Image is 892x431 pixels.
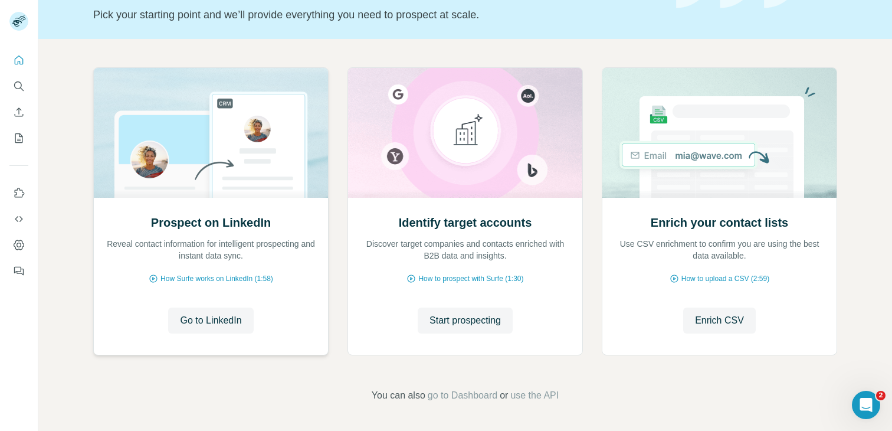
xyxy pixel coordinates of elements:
[876,391,886,400] span: 2
[360,238,570,262] p: Discover target companies and contacts enriched with B2B data and insights.
[168,308,253,334] button: Go to LinkedIn
[9,182,28,204] button: Use Surfe on LinkedIn
[500,388,508,403] span: or
[852,391,880,419] iframe: Intercom live chat
[160,273,273,284] span: How Surfe works on LinkedIn (1:58)
[93,6,662,23] p: Pick your starting point and we’ll provide everything you need to prospect at scale.
[372,388,425,403] span: You can also
[9,102,28,123] button: Enrich CSV
[180,314,241,328] span: Go to LinkedIn
[429,314,501,328] span: Start prospecting
[681,273,769,284] span: How to upload a CSV (2:59)
[151,214,271,231] h2: Prospect on LinkedIn
[602,68,837,198] img: Enrich your contact lists
[9,50,28,71] button: Quick start
[683,308,756,334] button: Enrich CSV
[614,238,825,262] p: Use CSV enrichment to confirm you are using the best data available.
[695,314,744,328] span: Enrich CSV
[93,68,329,198] img: Prospect on LinkedIn
[428,388,497,403] button: go to Dashboard
[9,260,28,282] button: Feedback
[510,388,559,403] button: use the API
[651,214,788,231] h2: Enrich your contact lists
[418,308,513,334] button: Start prospecting
[9,76,28,97] button: Search
[9,234,28,256] button: Dashboard
[399,214,532,231] h2: Identify target accounts
[418,273,523,284] span: How to prospect with Surfe (1:30)
[347,68,583,198] img: Identify target accounts
[9,128,28,149] button: My lists
[9,208,28,230] button: Use Surfe API
[106,238,316,262] p: Reveal contact information for intelligent prospecting and instant data sync.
